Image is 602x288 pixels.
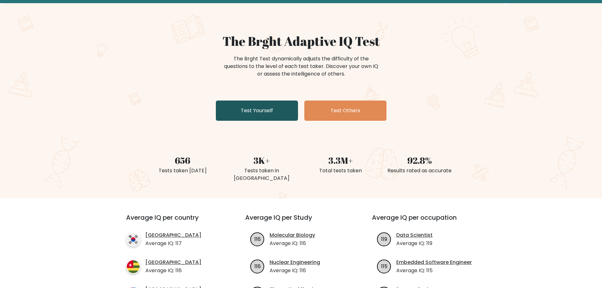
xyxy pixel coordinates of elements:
a: [GEOGRAPHIC_DATA] [145,231,201,239]
h1: The Brght Adaptive IQ Test [147,34,455,49]
a: Test Others [304,101,386,121]
div: Results rated as accurate [384,167,455,175]
div: Total tests taken [305,167,376,175]
h3: Average IQ per country [126,214,222,229]
text: 119 [381,235,387,242]
div: 92.8% [384,154,455,167]
div: Tests taken in [GEOGRAPHIC_DATA] [226,167,297,182]
h3: Average IQ per Study [245,214,357,229]
a: Test Yourself [216,101,298,121]
p: Average IQ: 116 [145,267,201,274]
a: Nuclear Engineering [270,259,320,266]
text: 115 [381,262,387,270]
div: 3K+ [226,154,297,167]
p: Average IQ: 119 [396,240,433,247]
img: country [126,232,140,247]
h3: Average IQ per occupation [372,214,483,229]
a: [GEOGRAPHIC_DATA] [145,259,201,266]
div: Tests taken [DATE] [147,167,218,175]
img: country [126,260,140,274]
p: Average IQ: 117 [145,240,201,247]
a: Embedded Software Engineer [396,259,472,266]
div: 3.3M+ [305,154,376,167]
text: 116 [254,262,261,270]
p: Average IQ: 116 [270,267,320,274]
a: Data Scientist [396,231,433,239]
text: 116 [254,235,261,242]
p: Average IQ: 116 [270,240,315,247]
div: The Brght Test dynamically adjusts the difficulty of the questions to the level of each test take... [222,55,380,78]
div: 656 [147,154,218,167]
a: Molecular Biology [270,231,315,239]
p: Average IQ: 115 [396,267,472,274]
